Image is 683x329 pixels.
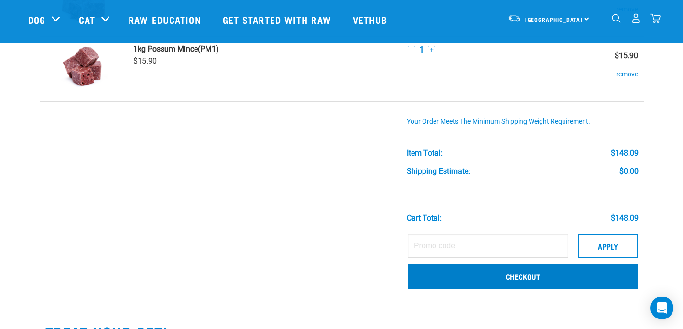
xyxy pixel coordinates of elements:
[79,12,95,27] a: Cat
[408,264,638,288] a: Checkout
[419,44,424,54] span: 1
[407,214,442,223] div: Cart total:
[133,44,198,53] strong: 1kg Possum Mince
[133,56,157,65] span: $15.90
[343,0,400,39] a: Vethub
[631,13,641,23] img: user.png
[611,149,639,158] div: $148.09
[583,37,643,102] td: $15.90
[28,12,45,27] a: Dog
[578,234,638,258] button: Apply
[59,44,108,94] img: Possum Mince
[213,0,343,39] a: Get started with Raw
[407,167,470,176] div: Shipping Estimate:
[408,46,415,53] button: -
[407,118,639,126] div: Your order meets the minimum shipping weight requirement.
[133,44,396,53] a: 1kg Possum Mince(PM1)
[407,149,443,158] div: Item Total:
[650,297,673,319] div: Open Intercom Messenger
[612,14,621,23] img: home-icon-1@2x.png
[525,18,583,21] span: [GEOGRAPHIC_DATA]
[619,167,639,176] div: $0.00
[616,60,638,79] button: remove
[650,13,661,23] img: home-icon@2x.png
[508,14,520,22] img: van-moving.png
[611,214,639,223] div: $148.09
[428,46,435,53] button: +
[119,0,213,39] a: Raw Education
[408,234,568,258] input: Promo code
